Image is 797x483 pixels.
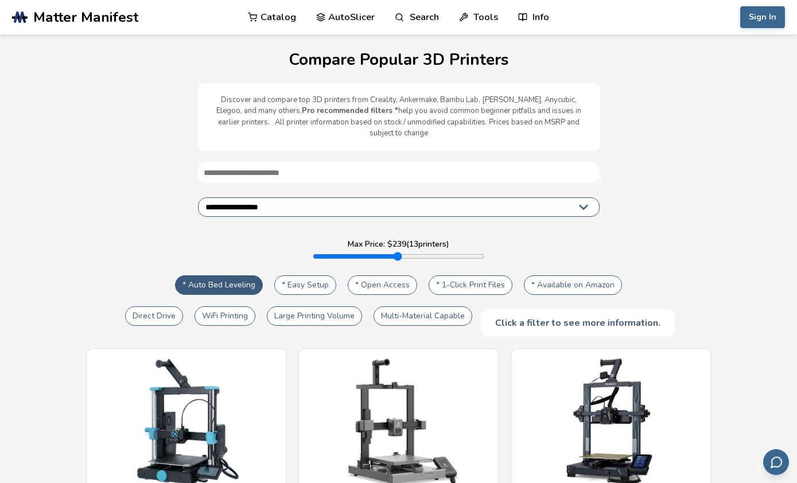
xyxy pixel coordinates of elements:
[740,6,785,28] button: Sign In
[33,9,138,25] span: Matter Manifest
[524,275,622,295] button: * Available on Amazon
[429,275,512,295] button: * 1-Click Print Files
[267,306,362,326] button: Large Printing Volume
[195,306,255,326] button: WiFi Printing
[348,275,417,295] button: * Open Access
[125,306,183,326] button: Direct Drive
[11,51,786,69] h1: Compare Popular 3D Printers
[763,449,789,475] button: Send feedback via email
[175,275,263,295] button: * Auto Bed Leveling
[274,275,336,295] button: * Easy Setup
[374,306,472,326] button: Multi-Material Capable
[481,309,675,337] div: Click a filter to see more information.
[209,95,588,139] p: Discover and compare top 3D printers from Creality, Ankermake, Bambu Lab, [PERSON_NAME], Anycubic...
[348,240,449,249] label: Max Price: $ 239 ( 13 printers)
[302,106,398,116] b: Pro recommended filters *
